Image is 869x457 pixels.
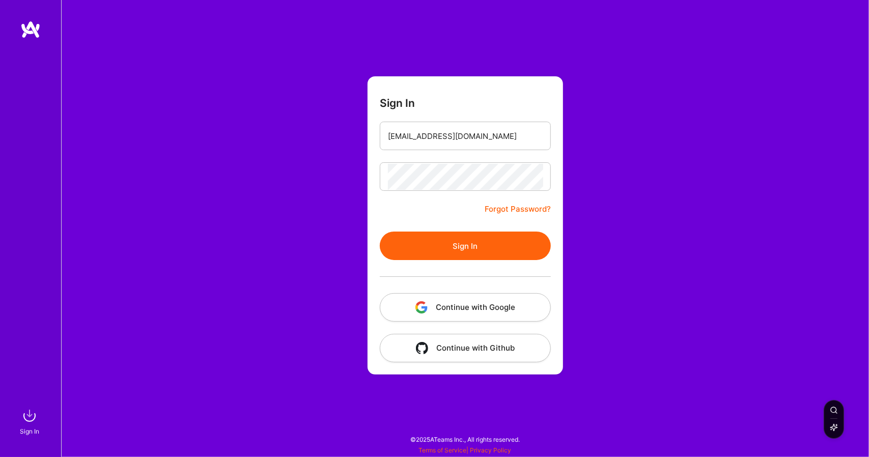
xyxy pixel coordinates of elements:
[415,301,428,313] img: icon
[485,203,551,215] a: Forgot Password?
[380,232,551,260] button: Sign In
[380,334,551,362] button: Continue with Github
[419,446,467,454] a: Terms of Service
[380,293,551,322] button: Continue with Google
[61,426,869,452] div: © 2025 ATeams Inc., All rights reserved.
[21,406,40,437] a: sign inSign In
[419,446,512,454] span: |
[416,342,428,354] img: icon
[470,446,512,454] a: Privacy Policy
[20,20,41,39] img: logo
[380,97,415,109] h3: Sign In
[20,426,39,437] div: Sign In
[19,406,40,426] img: sign in
[388,123,543,149] input: Email...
